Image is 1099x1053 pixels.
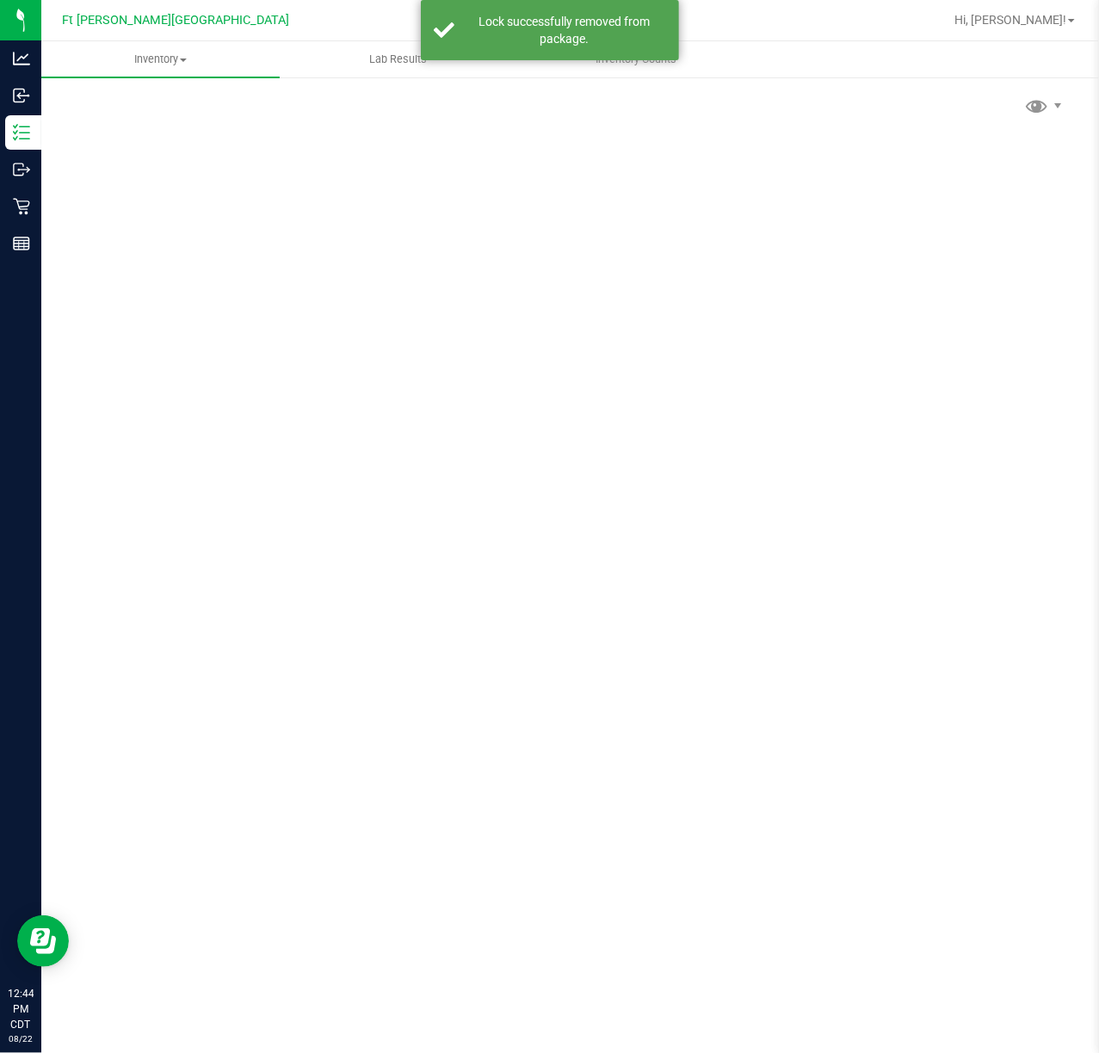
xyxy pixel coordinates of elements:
span: Ft [PERSON_NAME][GEOGRAPHIC_DATA] [62,13,289,28]
div: Lock successfully removed from package. [464,13,666,47]
p: 12:44 PM CDT [8,986,34,1032]
inline-svg: Inbound [13,87,30,104]
inline-svg: Inventory [13,124,30,141]
inline-svg: Retail [13,198,30,215]
inline-svg: Reports [13,235,30,252]
inline-svg: Analytics [13,50,30,67]
a: Inventory [41,41,280,77]
span: Hi, [PERSON_NAME]! [954,13,1066,27]
span: Lab Results [346,52,450,67]
span: Inventory [41,52,280,67]
iframe: Resource center [17,915,69,967]
inline-svg: Outbound [13,161,30,178]
p: 08/22 [8,1032,34,1045]
a: Lab Results [280,41,518,77]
